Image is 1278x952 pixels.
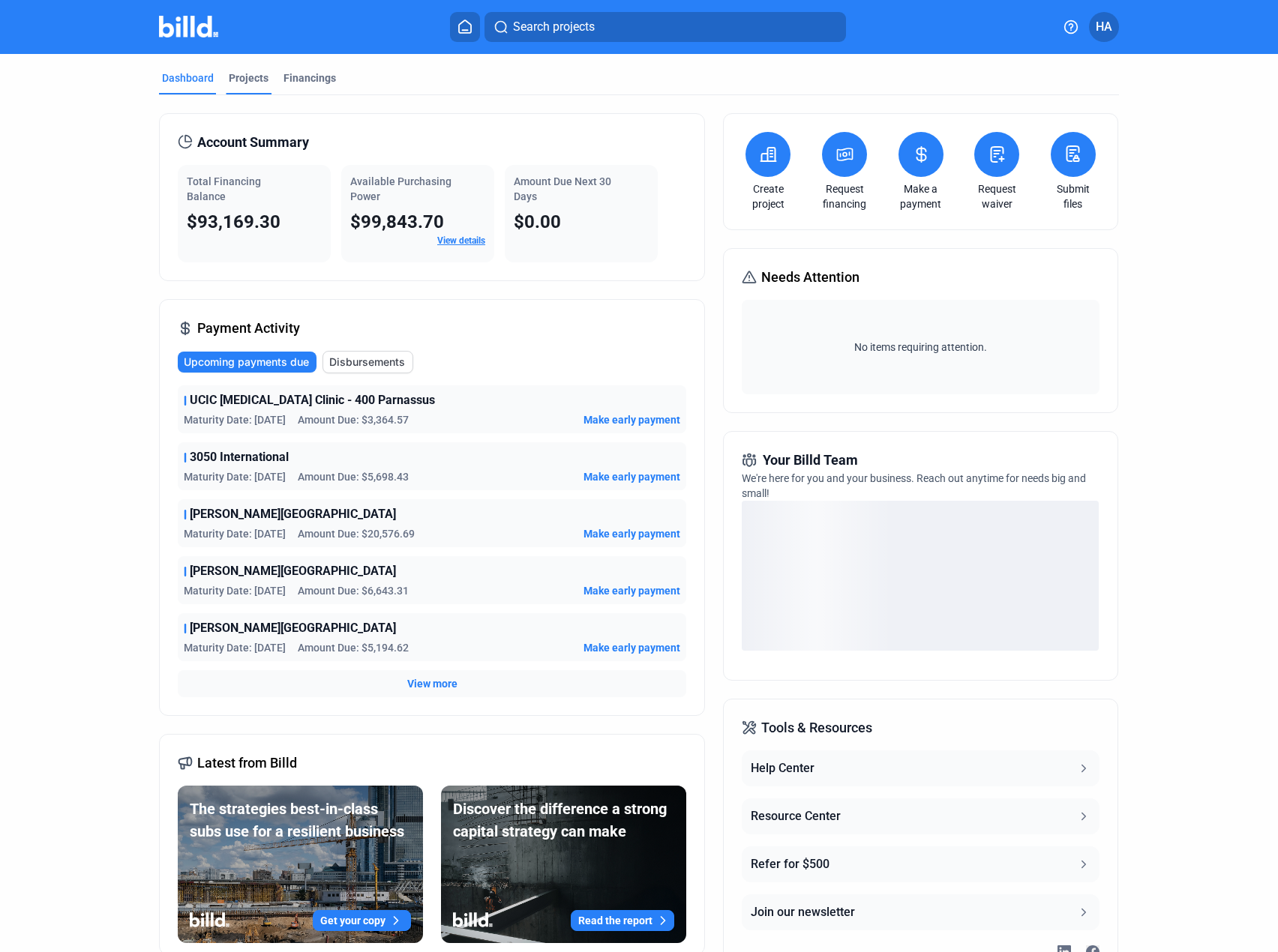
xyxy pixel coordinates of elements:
[283,70,336,85] div: Financings
[437,235,485,246] a: View details
[583,526,680,541] button: Make early payment
[313,910,411,931] button: Get your copy
[742,181,794,211] a: Create project
[742,501,1099,651] div: loading
[748,340,1093,355] span: No items requiring attention.
[184,640,286,655] span: Maturity Date: [DATE]
[159,16,218,37] img: Billd Company Logo
[742,846,1099,882] button: Refer for $500
[184,583,286,598] span: Maturity Date: [DATE]
[184,469,286,484] span: Maturity Date: [DATE]
[742,750,1099,786] button: Help Center
[742,894,1099,930] button: Join our newsletter
[298,412,409,427] span: Amount Due: $3,364.57
[184,526,286,541] span: Maturity Date: [DATE]
[583,583,680,598] button: Make early payment
[763,450,858,471] span: Your Billd Team
[162,70,214,85] div: Dashboard
[1047,181,1099,211] a: Submit files
[407,676,457,691] button: View more
[197,318,300,339] span: Payment Activity
[571,910,674,931] button: Read the report
[1089,12,1119,42] button: HA
[178,352,316,373] button: Upcoming payments due
[514,175,611,202] span: Amount Due Next 30 Days
[184,412,286,427] span: Maturity Date: [DATE]
[514,211,561,232] span: $0.00
[298,526,415,541] span: Amount Due: $20,576.69
[970,181,1023,211] a: Request waiver
[742,798,1099,834] button: Resource Center
[453,798,674,843] div: Discover the difference a strong capital strategy can make
[298,469,409,484] span: Amount Due: $5,698.43
[761,717,872,738] span: Tools & Resources
[742,472,1086,499] span: We're here for you and your business. Reach out anytime for needs big and small!
[818,181,871,211] a: Request financing
[484,12,846,42] button: Search projects
[751,807,841,825] div: Resource Center
[187,175,261,202] span: Total Financing Balance
[583,640,680,655] button: Make early payment
[350,211,444,232] span: $99,843.70
[761,267,859,288] span: Needs Attention
[751,759,814,777] div: Help Center
[322,351,413,373] button: Disbursements
[513,18,595,36] span: Search projects
[187,211,280,232] span: $93,169.30
[895,181,947,211] a: Make a payment
[190,505,396,523] span: [PERSON_NAME][GEOGRAPHIC_DATA]
[298,583,409,598] span: Amount Due: $6,643.31
[197,132,309,153] span: Account Summary
[184,355,309,370] span: Upcoming payments due
[190,798,411,843] div: The strategies best-in-class subs use for a resilient business
[1096,18,1112,36] span: HA
[751,903,855,921] div: Join our newsletter
[197,753,297,774] span: Latest from Billd
[190,391,435,409] span: UCIC [MEDICAL_DATA] Clinic - 400 Parnassus
[190,562,396,580] span: [PERSON_NAME][GEOGRAPHIC_DATA]
[190,619,396,637] span: [PERSON_NAME][GEOGRAPHIC_DATA]
[751,855,829,873] div: Refer for $500
[583,412,680,427] button: Make early payment
[229,70,268,85] div: Projects
[298,640,409,655] span: Amount Due: $5,194.62
[329,355,405,370] span: Disbursements
[190,448,289,466] span: 3050 International
[583,469,680,484] button: Make early payment
[350,175,451,202] span: Available Purchasing Power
